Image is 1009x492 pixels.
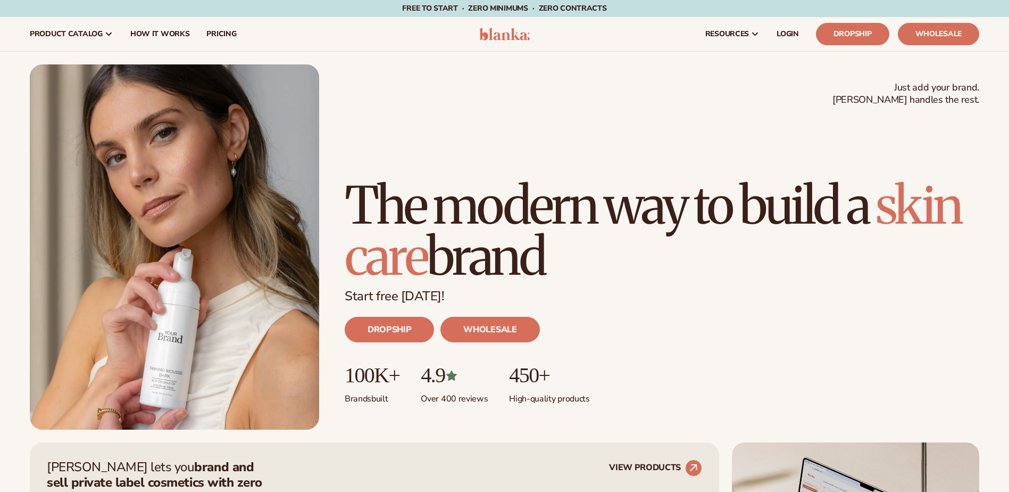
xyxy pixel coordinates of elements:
[345,317,434,342] a: DROPSHIP
[697,17,768,51] a: resources
[345,289,979,304] p: Start free [DATE]!
[345,180,979,282] h1: The modern way to build a brand
[705,30,749,38] span: resources
[440,317,539,342] a: WHOLESALE
[816,23,889,45] a: Dropship
[345,174,961,289] span: skin care
[777,30,799,38] span: LOGIN
[402,3,606,13] span: Free to start · ZERO minimums · ZERO contracts
[509,387,589,405] p: High-quality products
[479,28,530,40] img: logo
[30,30,103,38] span: product catalog
[832,81,979,106] span: Just add your brand. [PERSON_NAME] handles the rest.
[345,364,399,387] p: 100K+
[198,17,245,51] a: pricing
[21,17,122,51] a: product catalog
[345,387,399,405] p: Brands built
[509,364,589,387] p: 450+
[898,23,979,45] a: Wholesale
[768,17,807,51] a: LOGIN
[609,460,702,477] a: VIEW PRODUCTS
[130,30,190,38] span: How It Works
[206,30,236,38] span: pricing
[30,64,319,430] img: Blanka hero private label beauty Female holding tanning mousse
[122,17,198,51] a: How It Works
[421,387,488,405] p: Over 400 reviews
[421,364,488,387] p: 4.9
